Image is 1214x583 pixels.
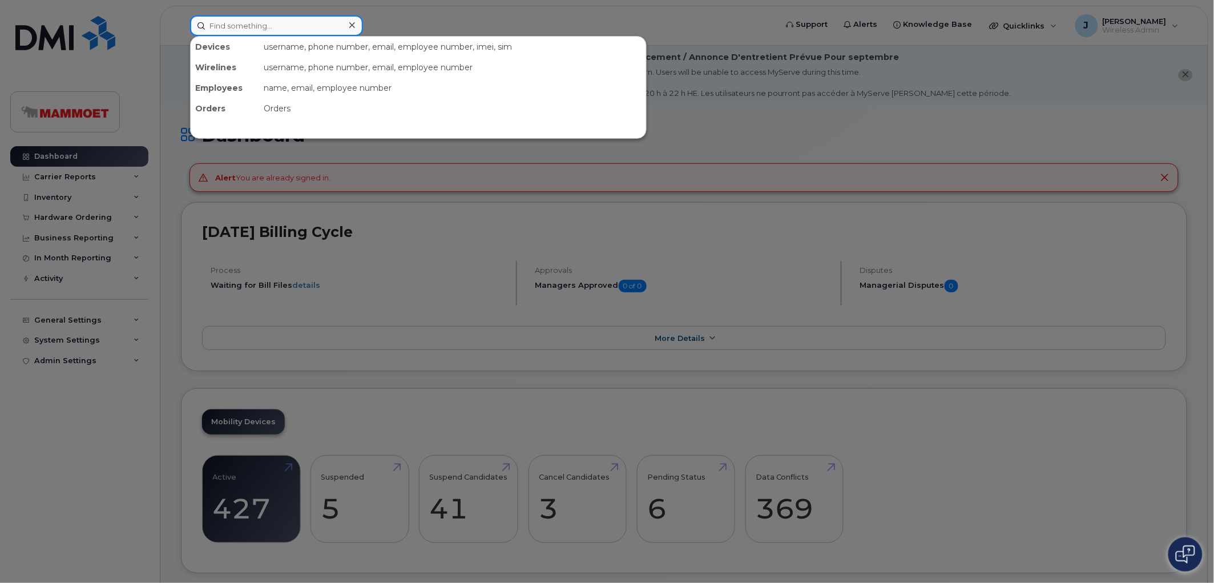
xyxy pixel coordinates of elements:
div: Devices [191,37,259,57]
div: username, phone number, email, employee number, imei, sim [259,37,646,57]
div: name, email, employee number [259,78,646,98]
div: Orders [259,98,646,119]
div: Wirelines [191,57,259,78]
img: Open chat [1176,545,1195,564]
div: Orders [191,98,259,119]
div: Employees [191,78,259,98]
div: username, phone number, email, employee number [259,57,646,78]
